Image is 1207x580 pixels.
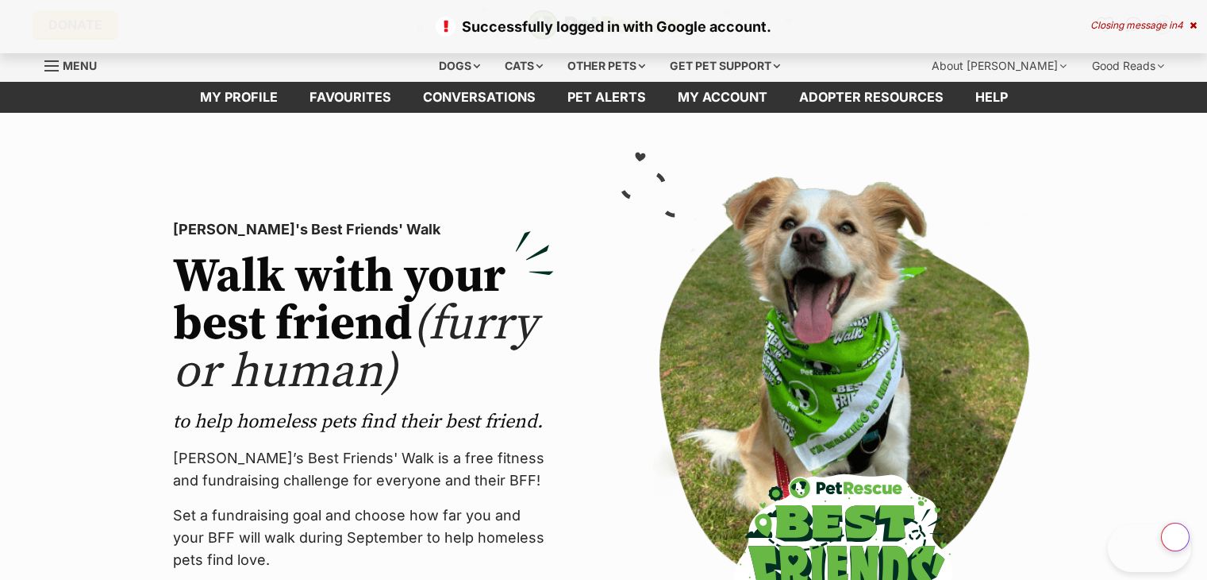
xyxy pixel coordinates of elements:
[173,218,554,241] p: [PERSON_NAME]'s Best Friends' Walk
[1108,524,1191,572] iframe: Help Scout Beacon - Open
[294,82,407,113] a: Favourites
[173,409,554,435] p: to help homeless pets find their best friend.
[407,82,552,113] a: conversations
[173,505,554,571] p: Set a fundraising goal and choose how far you and your BFF will walk during September to help hom...
[428,50,491,82] div: Dogs
[959,82,1024,113] a: Help
[173,253,554,396] h2: Walk with your best friend
[556,50,656,82] div: Other pets
[184,82,294,113] a: My profile
[783,82,959,113] a: Adopter resources
[173,447,554,492] p: [PERSON_NAME]’s Best Friends' Walk is a free fitness and fundraising challenge for everyone and t...
[552,82,662,113] a: Pet alerts
[921,50,1078,82] div: About [PERSON_NAME]
[173,295,537,402] span: (furry or human)
[44,50,108,79] a: Menu
[494,50,554,82] div: Cats
[63,59,97,72] span: Menu
[1081,50,1175,82] div: Good Reads
[659,50,791,82] div: Get pet support
[662,82,783,113] a: My account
